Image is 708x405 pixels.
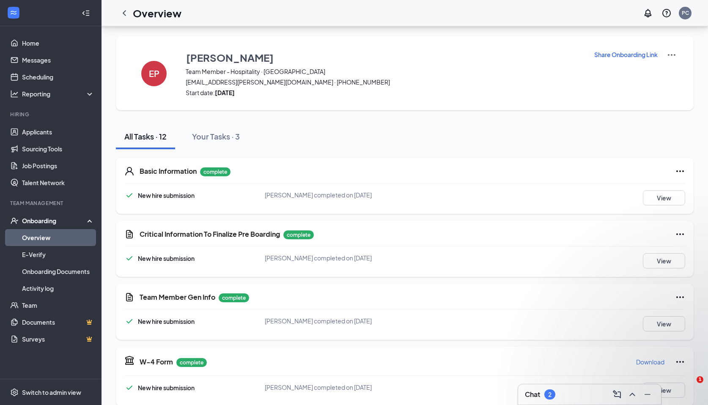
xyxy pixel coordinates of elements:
a: Talent Network [22,174,94,191]
h5: Team Member Gen Info [140,293,215,302]
button: View [643,383,685,398]
h5: Basic Information [140,167,197,176]
svg: Ellipses [675,229,685,239]
span: New hire submission [138,254,195,262]
div: Onboarding [22,216,87,225]
img: More Actions [667,50,677,60]
svg: WorkstreamLogo [9,8,18,17]
svg: TaxGovernmentIcon [124,355,134,365]
h1: Overview [133,6,181,20]
h5: W-4 Form [140,357,173,367]
svg: Ellipses [675,166,685,176]
svg: Checkmark [124,316,134,326]
a: Activity log [22,280,94,297]
div: PC [682,9,689,16]
a: Messages [22,52,94,68]
svg: Checkmark [124,253,134,263]
a: Onboarding Documents [22,263,94,280]
span: [EMAIL_ADDRESS][PERSON_NAME][DOMAIN_NAME] · [PHONE_NUMBER] [186,78,583,86]
p: complete [200,167,231,176]
p: complete [219,293,249,302]
h3: Chat [525,390,540,399]
svg: Checkmark [124,383,134,393]
p: complete [283,230,314,239]
svg: User [124,166,134,176]
a: Team [22,297,94,314]
p: complete [176,358,207,367]
a: E-Verify [22,246,94,263]
a: DocumentsCrown [22,314,94,331]
svg: Settings [10,388,19,397]
svg: UserCheck [10,216,19,225]
span: [PERSON_NAME] completed on [DATE] [265,317,372,325]
div: 2 [548,391,552,398]
a: Overview [22,229,94,246]
span: [PERSON_NAME] completed on [DATE] [265,191,372,199]
h5: Critical Information To Finalize Pre Boarding [140,230,280,239]
svg: Notifications [643,8,653,18]
span: New hire submission [138,384,195,391]
button: Share Onboarding Link [594,50,658,59]
div: Team Management [10,200,93,207]
a: Applicants [22,123,94,140]
span: Team Member - Hospitality · [GEOGRAPHIC_DATA] [186,67,583,76]
div: Switch to admin view [22,388,81,397]
h3: [PERSON_NAME] [186,50,274,65]
iframe: Intercom live chat [679,376,700,397]
span: New hire submission [138,192,195,199]
div: Hiring [10,111,93,118]
button: ChevronUp [626,388,639,401]
svg: CustomFormIcon [124,292,134,302]
a: Scheduling [22,68,94,85]
button: View [643,316,685,331]
button: Minimize [641,388,654,401]
div: Your Tasks · 3 [192,131,240,142]
span: Start date: [186,88,583,97]
svg: ChevronUp [627,389,637,400]
span: [PERSON_NAME] completed on [DATE] [265,383,372,391]
button: ComposeMessage [610,388,624,401]
strong: [DATE] [215,89,235,96]
span: [PERSON_NAME] completed on [DATE] [265,254,372,262]
div: All Tasks · 12 [124,131,167,142]
svg: Minimize [642,389,653,400]
svg: QuestionInfo [661,8,672,18]
div: Reporting [22,90,95,98]
button: View [643,190,685,205]
a: Sourcing Tools [22,140,94,157]
svg: ComposeMessage [612,389,622,400]
a: Home [22,35,94,52]
a: Job Postings [22,157,94,174]
svg: Collapse [82,9,90,17]
button: View [643,253,685,268]
svg: Checkmark [124,190,134,200]
span: New hire submission [138,317,195,325]
button: [PERSON_NAME] [186,50,583,65]
svg: Analysis [10,90,19,98]
button: EP [133,50,175,97]
a: SurveysCrown [22,331,94,348]
svg: CustomFormIcon [124,229,134,239]
svg: ChevronLeft [119,8,129,18]
span: 1 [697,376,703,383]
h4: EP [149,71,159,77]
svg: Ellipses [675,292,685,302]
